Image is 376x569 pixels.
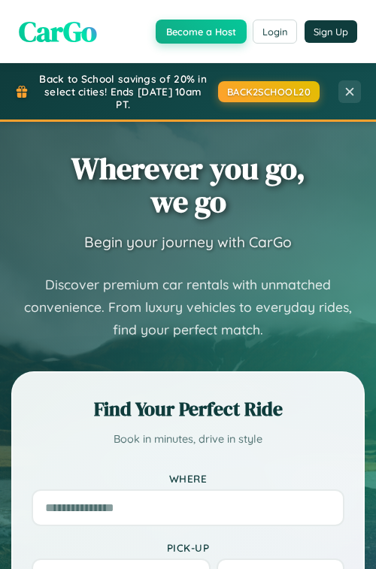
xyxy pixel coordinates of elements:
button: Become a Host [156,20,247,44]
h3: Begin your journey with CarGo [84,233,292,251]
label: Pick-up [32,541,344,554]
button: Login [253,20,297,44]
span: Back to School savings of 20% in select cities! Ends [DATE] 10am PT. [36,72,211,110]
p: Book in minutes, drive in style [32,430,344,449]
h1: Wherever you go, we go [71,152,305,218]
span: CarGo [19,11,97,51]
p: Discover premium car rentals with unmatched convenience. From luxury vehicles to everyday rides, ... [11,274,365,341]
button: BACK2SCHOOL20 [218,81,320,102]
h2: Find Your Perfect Ride [32,395,344,422]
label: Where [32,472,344,485]
button: Sign Up [305,20,357,43]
